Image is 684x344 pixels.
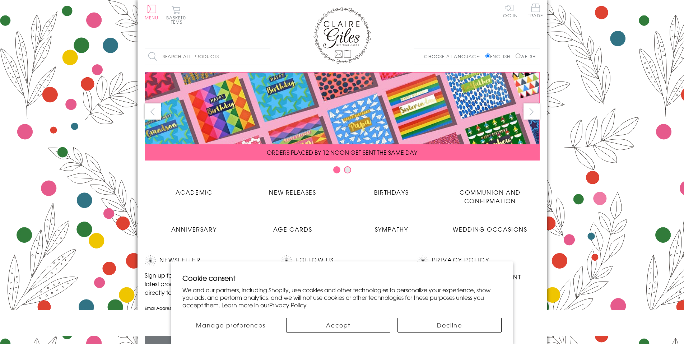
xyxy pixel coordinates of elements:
span: Trade [528,4,543,18]
a: Academic [145,182,243,196]
button: Menu [145,5,159,20]
input: English [485,54,490,58]
p: Choose a language: [424,53,484,60]
p: Sign up for our newsletter to receive the latest product launches, news and offers directly to yo... [145,271,267,297]
span: Manage preferences [196,321,265,329]
span: Birthdays [374,188,409,196]
span: Academic [176,188,213,196]
a: Anniversary [145,219,243,233]
h2: Newsletter [145,255,267,266]
a: New Releases [243,182,342,196]
a: Birthdays [342,182,441,196]
input: Search [263,48,270,65]
button: Basket0 items [166,6,186,24]
button: Carousel Page 2 [344,166,351,173]
span: 0 items [169,14,186,25]
button: Manage preferences [182,318,279,333]
a: Age Cards [243,219,342,233]
a: Sympathy [342,219,441,233]
a: Privacy Policy [269,301,307,309]
input: Welsh [516,54,520,58]
input: Search all products [145,48,270,65]
span: Anniversary [171,225,217,233]
button: Accept [286,318,390,333]
span: Communion and Confirmation [460,188,521,205]
span: New Releases [269,188,316,196]
a: Privacy Policy [432,255,489,265]
p: We and our partners, including Shopify, use cookies and other technologies to personalize your ex... [182,286,502,308]
button: prev [145,103,161,120]
div: Carousel Pagination [145,166,540,177]
a: Wedding Occasions [441,219,540,233]
span: Menu [145,14,159,21]
button: Decline [397,318,502,333]
img: Claire Giles Greetings Cards [313,7,371,64]
span: Sympathy [375,225,408,233]
label: English [485,53,514,60]
a: Trade [528,4,543,19]
span: Wedding Occasions [453,225,527,233]
h2: Follow Us [281,255,403,266]
label: Welsh [516,53,536,60]
a: Communion and Confirmation [441,182,540,205]
label: Email Address [145,305,267,311]
h2: Cookie consent [182,273,502,283]
span: ORDERS PLACED BY 12 NOON GET SENT THE SAME DAY [267,148,417,157]
a: Log In [501,4,518,18]
button: Carousel Page 1 (Current Slide) [333,166,340,173]
button: next [524,103,540,120]
span: Age Cards [273,225,312,233]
